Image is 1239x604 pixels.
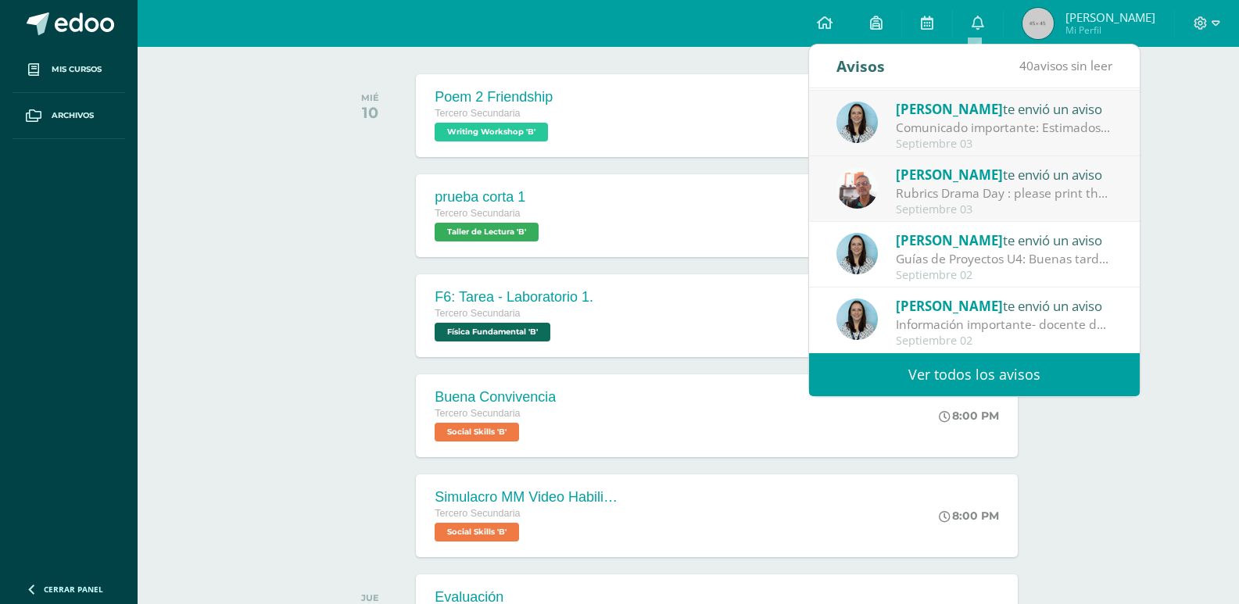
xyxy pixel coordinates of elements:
[896,184,1113,202] div: Rubrics Drama Day : please print these RUBRICS and bring them on monday
[435,208,520,219] span: Tercero Secundaria
[52,109,94,122] span: Archivos
[939,509,999,523] div: 8:00 PM
[52,63,102,76] span: Mis cursos
[939,409,999,423] div: 8:00 PM
[896,297,1003,315] span: [PERSON_NAME]
[836,298,878,340] img: aed16db0a88ebd6752f21681ad1200a1.png
[361,592,379,603] div: JUE
[1022,8,1054,39] img: 45x45
[836,45,885,88] div: Avisos
[1065,9,1155,25] span: [PERSON_NAME]
[435,523,519,541] span: Social Skills 'B'
[836,167,878,209] img: 9d45b6fafb3e0c9761eab55bf4e32414.png
[13,47,125,93] a: Mis cursos
[896,100,1003,118] span: [PERSON_NAME]
[435,123,548,141] span: Writing Workshop 'B'
[435,423,519,441] span: Social Skills 'B'
[435,108,520,119] span: Tercero Secundaria
[836,102,878,143] img: aed16db0a88ebd6752f21681ad1200a1.png
[1019,57,1112,74] span: avisos sin leer
[435,323,550,341] span: Física Fundamental 'B'
[361,92,379,103] div: MIÉ
[896,250,1113,268] div: Guías de Proyectos U4: Buenas tardes padres de familia y estudiantes de 9o grado: Compartimos las...
[896,316,1113,334] div: Información importante- docente de Álgebra: Buenos días estimados padres de familia: Comparto inf...
[435,308,520,319] span: Tercero Secundaria
[896,119,1113,137] div: Comunicado importante: Estimados padres de familia, Les compartimos información importante relaci...
[1065,23,1155,37] span: Mi Perfil
[361,103,379,122] div: 10
[1019,57,1033,74] span: 40
[435,189,543,206] div: prueba corta 1
[435,89,553,105] div: Poem 2 Friendship
[836,233,878,274] img: aed16db0a88ebd6752f21681ad1200a1.png
[896,334,1113,348] div: Septiembre 02
[435,223,539,241] span: Taller de Lectura 'B'
[435,389,556,406] div: Buena Convivencia
[13,93,125,139] a: Archivos
[435,408,520,419] span: Tercero Secundaria
[896,166,1003,184] span: [PERSON_NAME]
[896,164,1113,184] div: te envió un aviso
[435,289,593,306] div: F6: Tarea - Laboratorio 1.
[896,138,1113,151] div: Septiembre 03
[896,230,1113,250] div: te envió un aviso
[435,489,622,506] div: Simulacro MM Video Habilidades Sociales
[896,203,1113,216] div: Septiembre 03
[896,295,1113,316] div: te envió un aviso
[896,231,1003,249] span: [PERSON_NAME]
[809,353,1140,396] a: Ver todos los avisos
[896,269,1113,282] div: Septiembre 02
[896,98,1113,119] div: te envió un aviso
[435,508,520,519] span: Tercero Secundaria
[44,584,103,595] span: Cerrar panel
